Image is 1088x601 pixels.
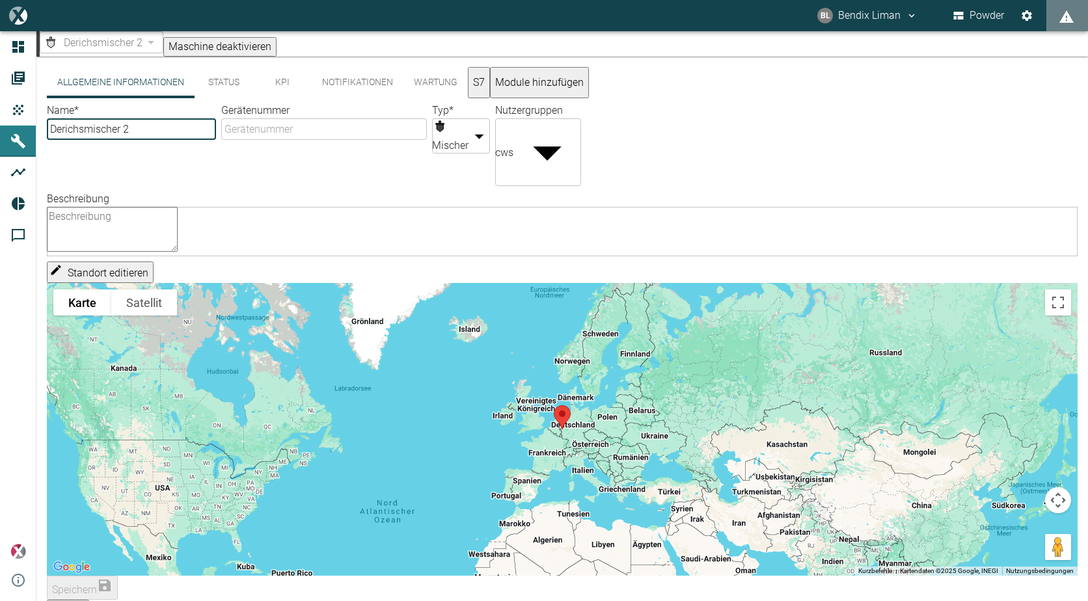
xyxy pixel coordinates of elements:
[468,67,490,98] button: S7
[403,67,468,98] button: Wartung
[221,104,290,116] label: Gerätenummer
[495,104,563,116] label: Nutzergruppen
[47,261,154,283] button: Standort editieren
[163,37,277,57] button: Maschine deaktivieren
[432,104,454,116] label: Typ *
[47,118,216,140] input: Name
[10,544,26,559] img: Xplore Logo
[195,67,253,98] button: Status
[253,67,312,98] button: KPI
[312,67,403,98] button: Notifikationen
[47,67,195,98] button: Allgemeine Informationen
[1015,4,1039,27] button: Einstellungen
[47,576,118,600] button: Speichern
[817,8,833,23] div: BL
[951,4,1007,27] button: Powder
[490,67,589,98] button: Module hinzufügen
[47,104,79,116] label: Name *
[9,7,27,24] img: logo
[815,4,919,27] button: bendix.liman@kansaihelios-cws.de
[432,138,469,154] span: Mischer
[64,35,143,50] span: Derichsmischer 2
[495,145,513,160] div: cws
[47,193,109,205] label: Beschreibung
[43,34,143,50] a: Derichsmischer 2
[221,118,427,140] input: Gerätenummer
